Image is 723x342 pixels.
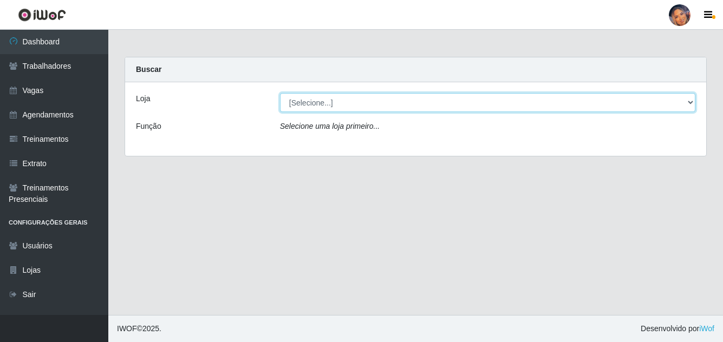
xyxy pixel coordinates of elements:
strong: Buscar [136,65,161,74]
span: © 2025 . [117,323,161,334]
label: Loja [136,93,150,104]
span: Desenvolvido por [641,323,714,334]
img: CoreUI Logo [18,8,66,22]
span: IWOF [117,324,137,333]
label: Função [136,121,161,132]
a: iWof [699,324,714,333]
i: Selecione uma loja primeiro... [280,122,380,130]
